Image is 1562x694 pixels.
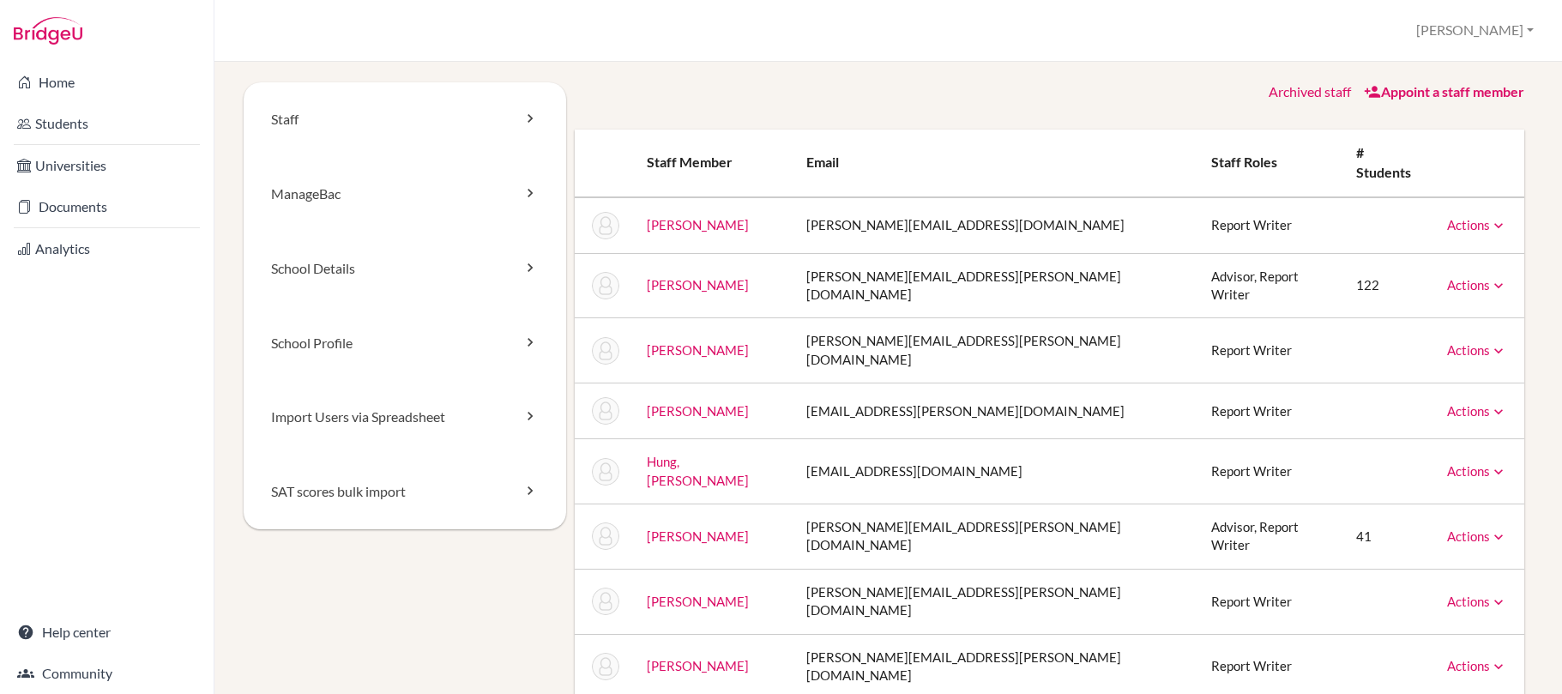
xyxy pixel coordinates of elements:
a: Community [3,656,210,691]
td: Report Writer [1197,318,1342,383]
th: # students [1342,130,1433,197]
a: [PERSON_NAME] [647,217,749,232]
a: Hung, [PERSON_NAME] [647,454,749,487]
a: [PERSON_NAME] [647,594,749,609]
th: Email [793,130,1197,197]
a: [PERSON_NAME] [647,277,749,293]
td: [PERSON_NAME][EMAIL_ADDRESS][PERSON_NAME][DOMAIN_NAME] [793,504,1197,570]
td: [EMAIL_ADDRESS][DOMAIN_NAME] [793,439,1197,504]
th: Staff roles [1197,130,1342,197]
a: School Details [244,232,566,306]
button: [PERSON_NAME] [1408,15,1541,46]
td: Report Writer [1197,439,1342,504]
img: Jay Macdonald [592,588,619,615]
img: Bridge-U [14,17,82,45]
a: Help center [3,615,210,649]
a: Actions [1447,528,1507,544]
a: ManageBac [244,157,566,232]
td: [PERSON_NAME][EMAIL_ADDRESS][PERSON_NAME][DOMAIN_NAME] [793,569,1197,634]
td: Report Writer [1197,569,1342,634]
a: Documents [3,190,210,224]
a: [PERSON_NAME] [647,403,749,419]
td: 122 [1342,253,1433,318]
img: Keith Auyeung [592,272,619,299]
td: [PERSON_NAME][EMAIL_ADDRESS][PERSON_NAME][DOMAIN_NAME] [793,318,1197,383]
a: Students [3,106,210,141]
td: [PERSON_NAME][EMAIL_ADDRESS][PERSON_NAME][DOMAIN_NAME] [793,253,1197,318]
a: Staff [244,82,566,157]
td: Advisor, Report Writer [1197,253,1342,318]
img: Ellie Hsu [592,397,619,425]
a: Actions [1447,658,1507,673]
a: Actions [1447,403,1507,419]
a: Archived staff [1269,83,1351,100]
td: [EMAIL_ADDRESS][PERSON_NAME][DOMAIN_NAME] [793,383,1197,439]
a: Actions [1447,342,1507,358]
a: [PERSON_NAME] [647,342,749,358]
td: [PERSON_NAME][EMAIL_ADDRESS][DOMAIN_NAME] [793,197,1197,254]
img: Jonathan Cresswell [592,337,619,365]
th: Staff member [633,130,793,197]
a: Analytics [3,232,210,266]
a: SAT scores bulk import [244,455,566,529]
img: Finn Hung [592,458,619,486]
a: Appoint a staff member [1364,83,1524,100]
a: Actions [1447,277,1507,293]
img: Jill Martens [592,653,619,680]
a: [PERSON_NAME] [647,658,749,673]
td: Report Writer [1197,383,1342,439]
a: Universities [3,148,210,183]
a: Actions [1447,594,1507,609]
td: Report Writer [1197,197,1342,254]
a: Actions [1447,217,1507,232]
img: Nicole Kennedy [592,522,619,550]
img: Ryan Asturias [592,212,619,239]
a: Home [3,65,210,100]
a: School Profile [244,306,566,381]
td: Advisor, Report Writer [1197,504,1342,570]
td: 41 [1342,504,1433,570]
a: Import Users via Spreadsheet [244,380,566,455]
a: [PERSON_NAME] [647,528,749,544]
a: Actions [1447,463,1507,479]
